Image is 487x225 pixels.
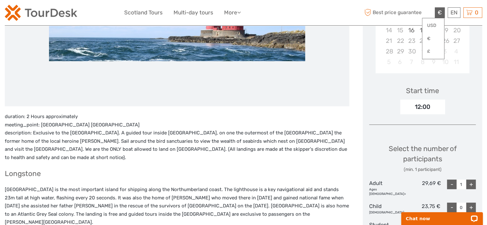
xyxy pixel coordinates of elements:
div: Not available Monday, October 6th, 2025 [394,57,406,67]
span: Best price guarantee [363,7,433,18]
div: - [447,180,457,189]
div: Start time [406,86,439,96]
div: Not available Monday, September 29th, 2025 [394,46,406,57]
div: 12:00 [400,100,445,114]
div: Not available Sunday, October 5th, 2025 [383,57,394,67]
a: More [224,8,241,17]
div: - [447,203,457,212]
div: Ages [DEMOGRAPHIC_DATA]+ [369,187,406,196]
div: Not available Monday, September 15th, 2025 [394,25,406,36]
div: [DEMOGRAPHIC_DATA] [369,210,405,215]
a: Multi-day tours [174,8,213,17]
div: (min. 1 participant) [369,166,476,173]
div: Not available Saturday, October 11th, 2025 [451,57,462,67]
div: 29,69 € [406,180,441,196]
div: Not available Tuesday, October 7th, 2025 [406,57,417,67]
div: 23,75 € [405,203,440,215]
div: Choose Tuesday, September 16th, 2025 [406,25,417,36]
div: Not available Friday, September 26th, 2025 [439,36,450,46]
div: Not available Sunday, September 21st, 2025 [383,36,394,46]
div: Not available Monday, September 22nd, 2025 [394,36,406,46]
a: £ [422,46,444,57]
div: month 2025-09 [378,4,467,67]
div: Not available Friday, October 10th, 2025 [439,57,450,67]
div: Not available Tuesday, September 30th, 2025 [406,46,417,57]
div: Adult [369,180,406,196]
div: Not available Saturday, September 27th, 2025 [451,36,462,46]
div: Not available Tuesday, September 23rd, 2025 [406,36,417,46]
div: Not available Sunday, September 28th, 2025 [383,46,394,57]
div: EN [448,7,460,18]
div: Child [369,203,405,215]
span: € [438,9,442,16]
div: + [466,180,476,189]
span: 0 [474,9,479,16]
div: Not available Sunday, September 14th, 2025 [383,25,394,36]
div: Not available Thursday, October 9th, 2025 [428,57,439,67]
div: Not available Friday, September 19th, 2025 [439,25,450,36]
img: 2254-3441b4b5-4e5f-4d00-b396-31f1d84a6ebf_logo_small.png [5,5,77,21]
div: Not available Saturday, October 4th, 2025 [451,46,462,57]
a: USD [422,20,444,31]
div: Choose Wednesday, September 17th, 2025 [417,25,428,36]
div: Not available Saturday, September 20th, 2025 [451,25,462,36]
iframe: LiveChat chat widget [397,205,487,225]
h3: Longstone [5,169,349,178]
a: Scotland Tours [124,8,163,17]
div: Not available Wednesday, September 24th, 2025 [417,36,428,46]
p: duration: 2 Hours approximately meeting_point: [GEOGRAPHIC_DATA] [GEOGRAPHIC_DATA] description: E... [5,113,349,162]
div: Not available Friday, October 3rd, 2025 [439,46,450,57]
div: Select the number of participants [369,144,476,173]
div: Not available Wednesday, October 1st, 2025 [417,46,428,57]
div: Not available Wednesday, October 8th, 2025 [417,57,428,67]
a: € [422,33,444,44]
div: + [466,203,476,212]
